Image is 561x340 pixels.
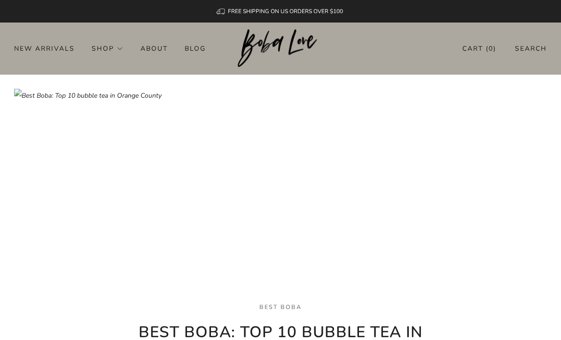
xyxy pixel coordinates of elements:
img: Boba Love [238,29,324,68]
img: Best Boba: Top 10 bubble tea in Orange County [14,89,547,319]
a: Cart [462,41,496,56]
a: Shop [92,41,124,56]
span: FREE SHIPPING ON US ORDERS OVER $100 [228,8,343,15]
items-count: 0 [489,44,493,53]
a: best boba [259,303,302,311]
a: Blog [185,41,206,56]
a: About [140,41,168,56]
a: New Arrivals [14,41,75,56]
a: Search [515,41,547,56]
